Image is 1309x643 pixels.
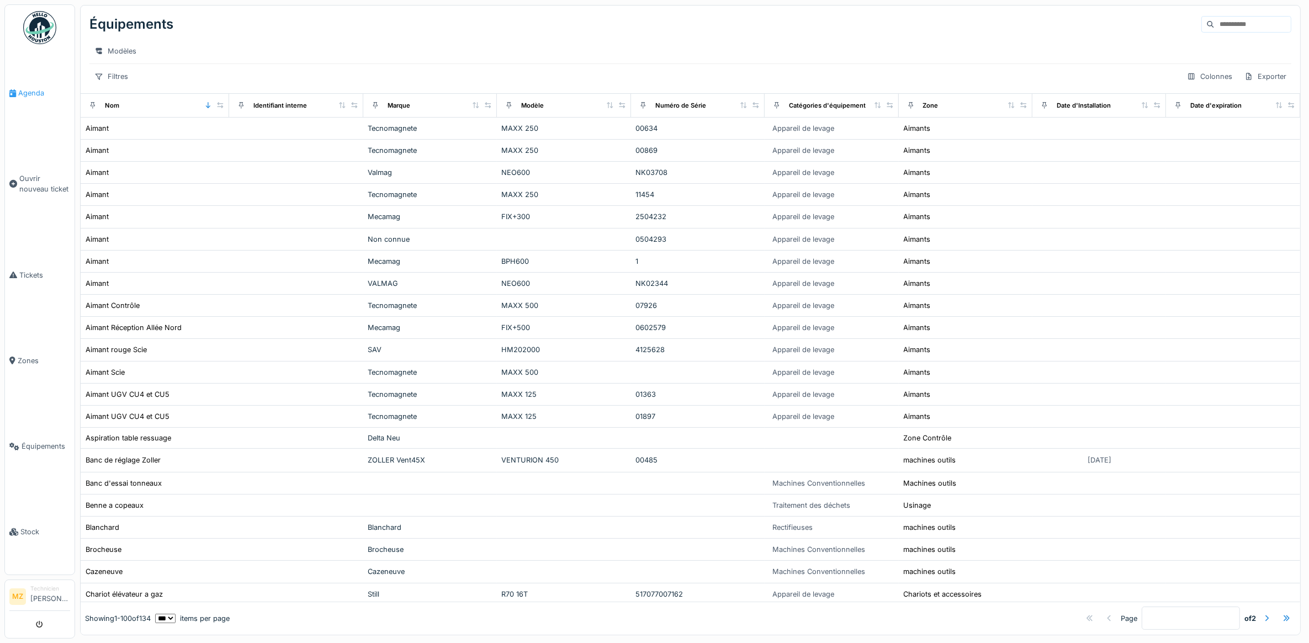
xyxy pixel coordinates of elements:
[30,584,70,608] li: [PERSON_NAME]
[772,478,865,488] div: Machines Conventionnelles
[772,522,813,533] div: Rectifieuses
[86,344,147,355] div: Aimant rouge Scie
[5,489,75,575] a: Stock
[904,566,956,577] div: machines outils
[904,189,931,200] div: Aimants
[18,355,70,366] span: Zones
[501,589,626,599] div: R70 16T
[368,389,492,400] div: Tecnomagnete
[368,589,492,599] div: Still
[368,211,492,222] div: Mecamag
[20,527,70,537] span: Stock
[904,211,931,222] div: Aimants
[368,145,492,156] div: Tecnomagnete
[904,455,956,465] div: machines outils
[368,189,492,200] div: Tecnomagnete
[904,300,931,311] div: Aimants
[86,500,144,511] div: Benne a copeaux
[772,123,834,134] div: Appareil de levage
[5,136,75,232] a: Ouvrir nouveau ticket
[368,544,492,555] div: Brocheuse
[9,588,26,605] li: MZ
[635,211,760,222] div: 2504232
[501,123,626,134] div: MAXX 250
[1190,101,1242,110] div: Date d'expiration
[368,411,492,422] div: Tecnomagnete
[655,101,706,110] div: Numéro de Série
[1182,68,1237,84] div: Colonnes
[904,433,952,443] div: Zone Contrôle
[501,211,626,222] div: FIX+300
[635,411,760,422] div: 01897
[368,123,492,134] div: Tecnomagnete
[904,234,931,245] div: Aimants
[368,234,492,245] div: Non connue
[789,101,866,110] div: Catégories d'équipement
[5,50,75,136] a: Agenda
[772,189,834,200] div: Appareil de levage
[772,544,865,555] div: Machines Conventionnelles
[772,411,834,422] div: Appareil de levage
[772,256,834,267] div: Appareil de levage
[904,411,931,422] div: Aimants
[501,300,626,311] div: MAXX 500
[772,389,834,400] div: Appareil de levage
[86,278,109,289] div: Aimant
[635,234,760,245] div: 0504293
[635,256,760,267] div: 1
[5,318,75,403] a: Zones
[635,322,760,333] div: 0602579
[1088,455,1111,465] div: [DATE]
[368,566,492,577] div: Cazeneuve
[635,589,760,599] div: 517077007162
[904,478,957,488] div: Machines outils
[635,145,760,156] div: 00869
[368,344,492,355] div: SAV
[772,300,834,311] div: Appareil de levage
[772,278,834,289] div: Appareil de levage
[635,189,760,200] div: 11454
[635,167,760,178] div: NK03708
[368,433,492,443] div: Delta Neu
[388,101,410,110] div: Marque
[368,300,492,311] div: Tecnomagnete
[19,173,70,194] span: Ouvrir nouveau ticket
[635,389,760,400] div: 01363
[501,411,626,422] div: MAXX 125
[635,278,760,289] div: NK02344
[89,10,173,39] div: Équipements
[772,322,834,333] div: Appareil de levage
[86,389,169,400] div: Aimant UGV CU4 et CU5
[923,101,939,110] div: Zone
[86,167,109,178] div: Aimant
[86,566,123,577] div: Cazeneuve
[86,522,119,533] div: Blanchard
[86,123,109,134] div: Aimant
[772,367,834,378] div: Appareil de levage
[904,167,931,178] div: Aimants
[89,68,133,84] div: Filtres
[904,256,931,267] div: Aimants
[904,367,931,378] div: Aimants
[1121,613,1137,624] div: Page
[501,389,626,400] div: MAXX 125
[772,589,834,599] div: Appareil de levage
[9,584,70,611] a: MZ Technicien[PERSON_NAME]
[1057,101,1111,110] div: Date d'Installation
[635,300,760,311] div: 07926
[501,189,626,200] div: MAXX 250
[501,256,626,267] div: BPH600
[85,613,151,624] div: Showing 1 - 100 of 134
[904,344,931,355] div: Aimants
[86,322,182,333] div: Aimant Réception Allée Nord
[368,167,492,178] div: Valmag
[772,145,834,156] div: Appareil de levage
[904,522,956,533] div: machines outils
[772,167,834,178] div: Appareil de levage
[904,123,931,134] div: Aimants
[19,270,70,280] span: Tickets
[772,234,834,245] div: Appareil de levage
[23,11,56,44] img: Badge_color-CXgf-gQk.svg
[86,145,109,156] div: Aimant
[501,167,626,178] div: NEO600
